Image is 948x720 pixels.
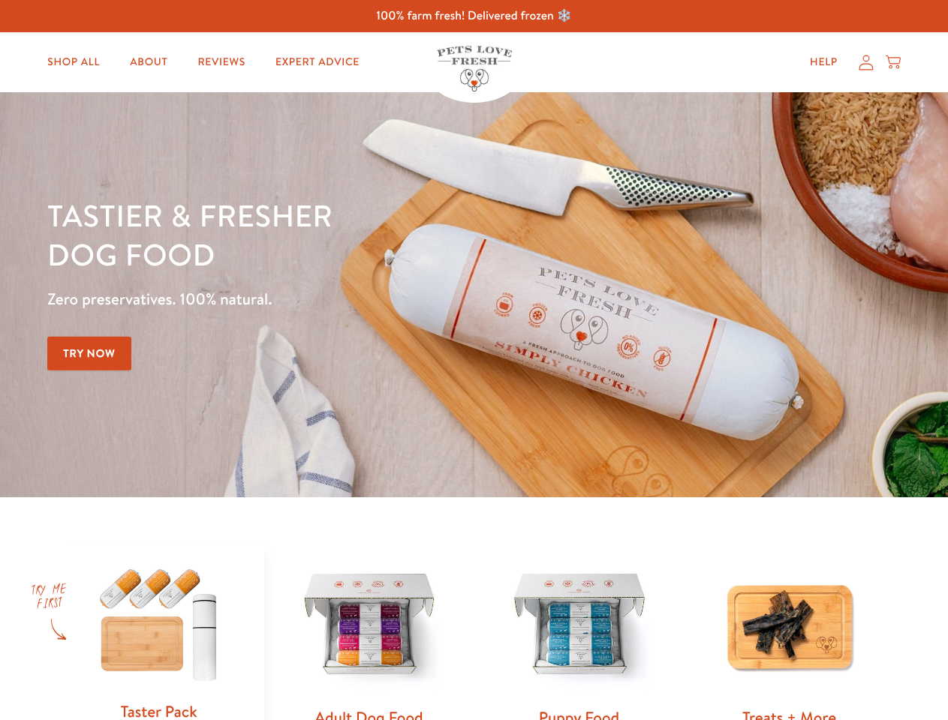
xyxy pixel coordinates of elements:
img: Pets Love Fresh [437,46,512,91]
a: Reviews [185,47,257,77]
h1: Tastier & fresher dog food [47,196,616,274]
a: Try Now [47,337,131,370]
p: Zero preservatives. 100% natural. [47,286,616,313]
a: Shop All [35,47,112,77]
a: About [118,47,179,77]
a: Expert Advice [263,47,372,77]
a: Help [798,47,850,77]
